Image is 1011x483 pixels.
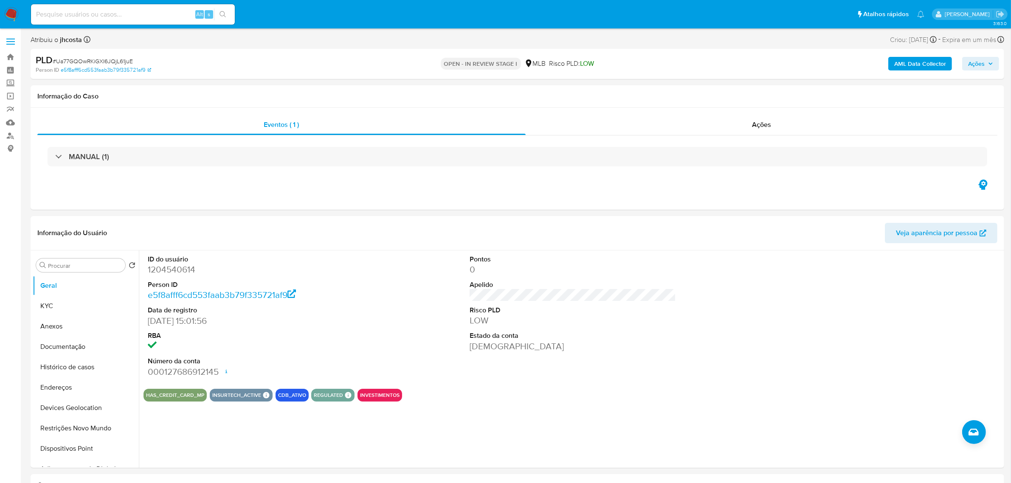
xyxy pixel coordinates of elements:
dt: Pontos [470,255,676,264]
button: Dispositivos Point [33,438,139,459]
button: Endereços [33,377,139,398]
span: # Ua77GQOwRKiGXI6JQjL61juE [53,57,133,65]
span: Atalhos rápidos [863,10,909,19]
button: KYC [33,296,139,316]
a: e5f8afff6cd553faab3b79f335721af9 [61,66,151,74]
button: Veja aparência por pessoa [885,223,997,243]
span: s [208,10,210,18]
dd: [DATE] 15:01:56 [148,315,354,327]
span: Veja aparência por pessoa [896,223,977,243]
button: Geral [33,275,139,296]
input: Pesquise usuários ou casos... [31,9,235,20]
span: Eventos ( 1 ) [264,120,299,129]
button: Histórico de casos [33,357,139,377]
div: MANUAL (1) [48,147,987,166]
span: Expira em um mês [942,35,996,45]
b: AML Data Collector [894,57,946,70]
dd: 0 [470,264,676,275]
dd: 000127686912145 [148,366,354,378]
dd: LOW [470,315,676,326]
button: AML Data Collector [888,57,952,70]
h1: Informação do Usuário [37,229,107,237]
dt: Apelido [470,280,676,289]
dt: RBA [148,331,354,340]
b: jhcosta [58,35,82,45]
button: Documentação [33,337,139,357]
dt: ID do usuário [148,255,354,264]
button: Anexos [33,316,139,337]
span: Atribuiu o [31,35,82,45]
span: LOW [580,59,594,68]
p: jhonata.costa@mercadolivre.com [945,10,993,18]
h1: Informação do Caso [37,92,997,101]
b: PLD [36,53,53,67]
dt: Data de registro [148,306,354,315]
div: Criou: [DATE] [890,34,937,45]
button: Retornar ao pedido padrão [129,262,135,271]
button: Adiantamentos de Dinheiro [33,459,139,479]
b: Person ID [36,66,59,74]
button: Procurar [39,262,46,269]
a: e5f8afff6cd553faab3b79f335721af9 [148,289,296,301]
a: Notificações [917,11,924,18]
dd: 1204540614 [148,264,354,275]
span: - [938,34,941,45]
p: OPEN - IN REVIEW STAGE I [441,58,521,70]
dt: Risco PLD [470,306,676,315]
span: Ações [968,57,985,70]
button: search-icon [214,8,231,20]
dd: [DEMOGRAPHIC_DATA] [470,340,676,352]
h3: MANUAL (1) [69,152,109,161]
button: Ações [962,57,999,70]
dt: Person ID [148,280,354,289]
span: Risco PLD: [549,59,594,68]
div: MLB [524,59,546,68]
dt: Estado da conta [470,331,676,340]
button: Restrições Novo Mundo [33,418,139,438]
a: Sair [996,10,1005,19]
input: Procurar [48,262,122,270]
button: Devices Geolocation [33,398,139,418]
dt: Número da conta [148,357,354,366]
span: Alt [196,10,203,18]
span: Ações [752,120,771,129]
